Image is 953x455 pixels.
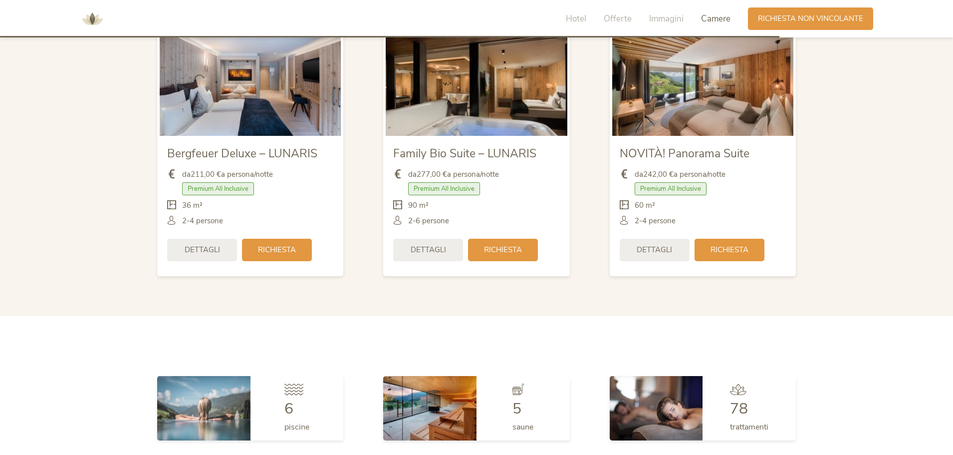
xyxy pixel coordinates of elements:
[393,146,536,161] span: Family Bio Suite – LUNARIS
[643,169,674,179] b: 242,00 €
[182,200,203,211] span: 36 m²
[77,15,107,22] a: AMONTI & LUNARIS Wellnessresort
[411,245,446,255] span: Dettagli
[566,13,586,24] span: Hotel
[711,245,748,255] span: Richiesta
[408,200,429,211] span: 90 m²
[408,216,449,226] span: 2-6 persone
[701,13,730,24] span: Camere
[258,245,296,255] span: Richiesta
[182,169,273,180] span: da a persona/notte
[758,13,863,24] span: Richiesta non vincolante
[77,4,107,34] img: AMONTI & LUNARIS Wellnessresort
[604,13,632,24] span: Offerte
[386,34,567,136] img: Family Bio Suite – LUNARIS
[730,399,748,419] span: 78
[730,422,768,433] span: trattamenti
[635,200,655,211] span: 60 m²
[182,216,223,226] span: 2-4 persone
[620,146,749,161] span: NOVITÀ! Panorama Suite
[284,399,293,419] span: 6
[637,245,672,255] span: Dettagli
[512,399,521,419] span: 5
[167,146,317,161] span: Bergfeuer Deluxe – LUNARIS
[417,169,447,179] b: 277,00 €
[191,169,221,179] b: 211,00 €
[408,182,480,195] span: Premium All Inclusive
[408,169,499,180] span: da a persona/notte
[612,34,793,136] img: NOVITÀ! Panorama Suite
[284,422,309,433] span: piscine
[160,34,341,136] img: Bergfeuer Deluxe – LUNARIS
[512,422,533,433] span: saune
[635,169,725,180] span: da a persona/notte
[635,182,707,195] span: Premium All Inclusive
[635,216,676,226] span: 2-4 persone
[182,182,254,195] span: Premium All Inclusive
[484,245,522,255] span: Richiesta
[649,13,684,24] span: Immagini
[185,245,220,255] span: Dettagli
